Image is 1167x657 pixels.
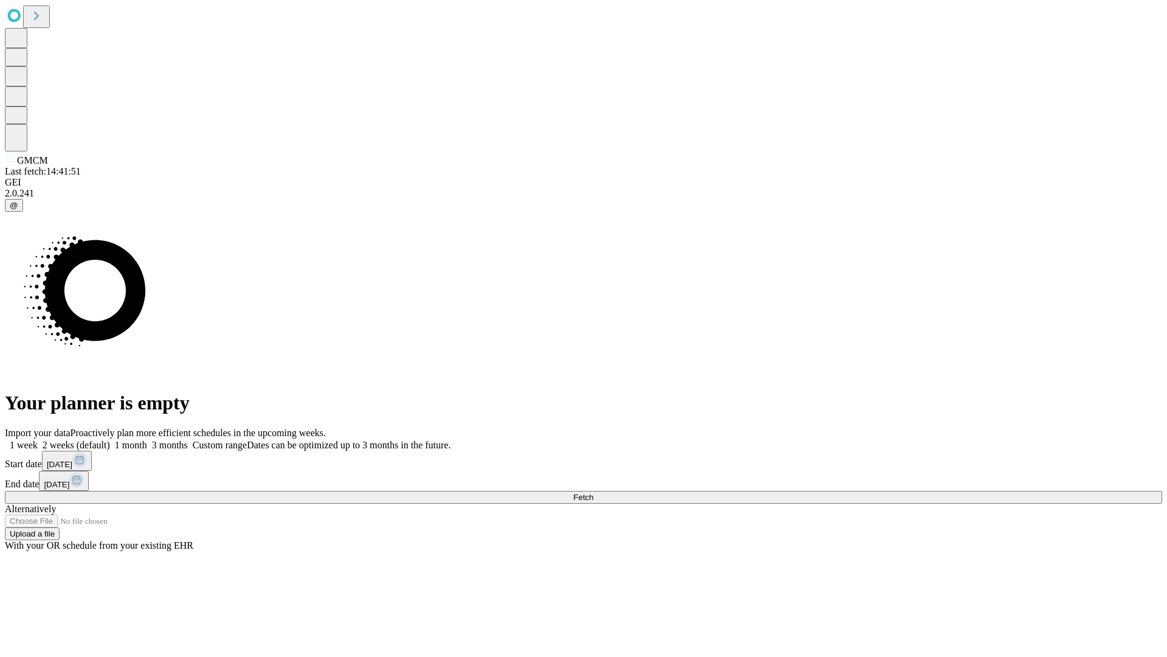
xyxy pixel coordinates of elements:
[5,188,1162,199] div: 2.0.241
[5,471,1162,491] div: End date
[5,504,56,514] span: Alternatively
[10,440,38,450] span: 1 week
[573,493,593,502] span: Fetch
[5,428,71,438] span: Import your data
[44,480,69,489] span: [DATE]
[42,451,92,471] button: [DATE]
[5,199,23,212] button: @
[5,540,193,551] span: With your OR schedule from your existing EHR
[5,451,1162,471] div: Start date
[17,155,48,165] span: GMCM
[10,201,18,210] span: @
[193,440,247,450] span: Custom range
[5,527,60,540] button: Upload a file
[115,440,147,450] span: 1 month
[5,177,1162,188] div: GEI
[152,440,188,450] span: 3 months
[39,471,89,491] button: [DATE]
[5,166,81,176] span: Last fetch: 14:41:51
[47,460,72,469] span: [DATE]
[247,440,450,450] span: Dates can be optimized up to 3 months in the future.
[5,491,1162,504] button: Fetch
[5,392,1162,414] h1: Your planner is empty
[43,440,110,450] span: 2 weeks (default)
[71,428,326,438] span: Proactively plan more efficient schedules in the upcoming weeks.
